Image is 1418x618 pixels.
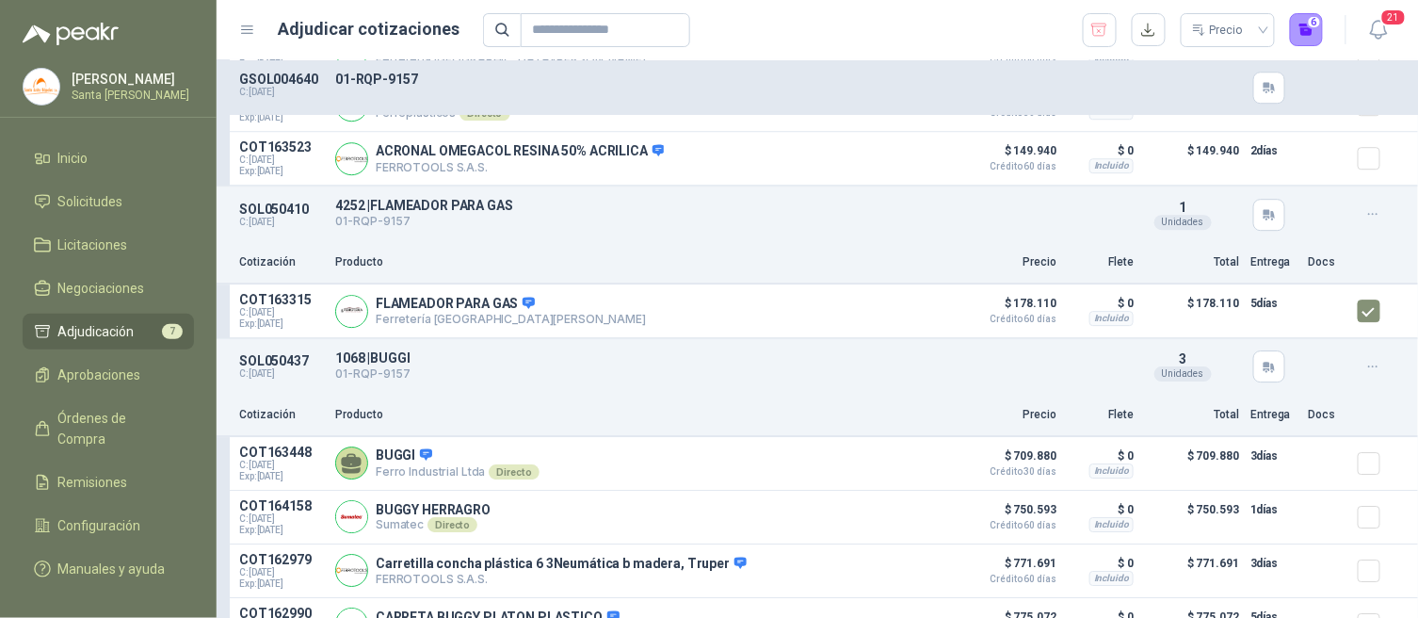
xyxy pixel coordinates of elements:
button: 6 [1290,13,1324,47]
div: Incluido [1089,158,1134,173]
p: 2 días [1250,139,1297,162]
a: Negociaciones [23,270,194,306]
p: COT163315 [239,292,324,307]
div: Incluido [1089,517,1134,532]
span: Crédito 60 días [962,315,1056,324]
span: Licitaciones [58,235,128,255]
p: $ 178.110 [1145,292,1239,330]
p: $ 750.593 [1145,498,1239,536]
span: C: [DATE] [239,513,324,525]
img: Company Logo [336,501,367,532]
a: Órdenes de Compra [23,400,194,457]
p: 01-RQP-9157 [335,366,1124,383]
p: BUGGY HERRAGRO [376,502,491,517]
span: 7 [162,324,183,339]
span: 21 [1380,8,1407,26]
p: FERROTOOLS S.A.S. [376,160,664,174]
p: FLAMEADOR PARA GAS [376,296,646,313]
p: $ 178.110 [962,292,1056,324]
p: Cotización [239,253,324,271]
div: Directo [489,464,539,480]
span: Crédito 60 días [962,521,1056,530]
h1: Adjudicar cotizaciones [279,16,460,42]
span: Órdenes de Compra [58,408,176,449]
a: Licitaciones [23,227,194,263]
p: $ 750.593 [962,498,1056,530]
p: $ 0 [1068,292,1134,315]
div: Unidades [1154,366,1212,382]
p: C: [DATE] [239,217,324,228]
span: Manuales y ayuda [58,559,166,579]
span: Remisiones [58,472,128,493]
p: Ferretería [GEOGRAPHIC_DATA][PERSON_NAME] [376,312,646,326]
p: Ferro Industrial Ltda [376,464,540,480]
p: SOL050410 [239,202,324,217]
div: Incluido [1089,571,1134,586]
a: Configuración [23,508,194,544]
img: Company Logo [336,296,367,327]
span: C: [DATE] [239,154,324,166]
span: Configuración [58,515,141,536]
span: C: [DATE] [239,307,324,318]
p: $ 771.691 [962,552,1056,584]
img: Company Logo [336,143,367,174]
p: $ 0 [1068,498,1134,521]
span: C: [DATE] [239,460,324,471]
div: Directo [427,517,477,532]
p: $ 771.691 [1145,552,1239,590]
p: Precio [962,253,1056,271]
p: Sumatec [376,517,491,532]
div: Incluido [1089,105,1134,120]
div: Incluido [1089,463,1134,479]
p: $ 0 [1068,445,1134,467]
p: $ 709.880 [962,445,1056,477]
a: Inicio [23,140,194,176]
span: 1 [1179,200,1186,215]
a: Solicitudes [23,184,194,220]
p: Cotización [239,406,324,424]
p: Entrega [1250,406,1297,424]
span: 3 [1179,351,1186,366]
p: 1068 | BUGGI [335,350,1124,366]
span: Exp: [DATE] [239,318,324,330]
p: Santa [PERSON_NAME] [72,89,189,101]
p: $ 0 [1068,552,1134,575]
p: Total [1145,406,1239,424]
p: C: [DATE] [239,87,324,98]
button: 21 [1362,13,1395,47]
span: Aprobaciones [58,365,141,385]
p: Producto [335,253,951,271]
p: 5 días [1250,292,1297,315]
p: $ 0 [1068,139,1134,162]
div: Incluido [1089,311,1134,326]
p: COT163448 [239,445,324,460]
img: Company Logo [336,555,367,586]
p: Carretilla concha plástica 6 3Neumática b madera, Truper [376,556,747,573]
span: Crédito 30 días [962,467,1056,477]
a: Aprobaciones [23,357,194,393]
p: BUGGI [376,447,540,464]
p: COT162979 [239,552,324,567]
span: Negociaciones [58,278,145,299]
a: Adjudicación7 [23,314,194,350]
p: 3 días [1250,445,1297,467]
p: Flete [1068,406,1134,424]
p: 01-RQP-9157 [335,72,1124,87]
span: Adjudicación [58,321,135,342]
p: ACRONAL OMEGACOL RESINA 50% ACRILICA [376,143,664,160]
p: $ 149.940 [962,139,1056,171]
span: Crédito 60 días [962,162,1056,171]
p: Docs [1309,253,1346,271]
a: Manuales y ayuda [23,551,194,587]
p: Entrega [1250,253,1297,271]
p: $ 709.880 [1145,445,1239,482]
div: Unidades [1154,215,1212,230]
span: Exp: [DATE] [239,166,324,177]
p: COT164158 [239,498,324,513]
span: C: [DATE] [239,567,324,578]
p: Total [1145,253,1239,271]
p: C: [DATE] [239,368,324,380]
a: Remisiones [23,464,194,500]
p: Producto [335,406,951,424]
p: 4252 | FLAMEADOR PARA GAS [335,198,1124,213]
